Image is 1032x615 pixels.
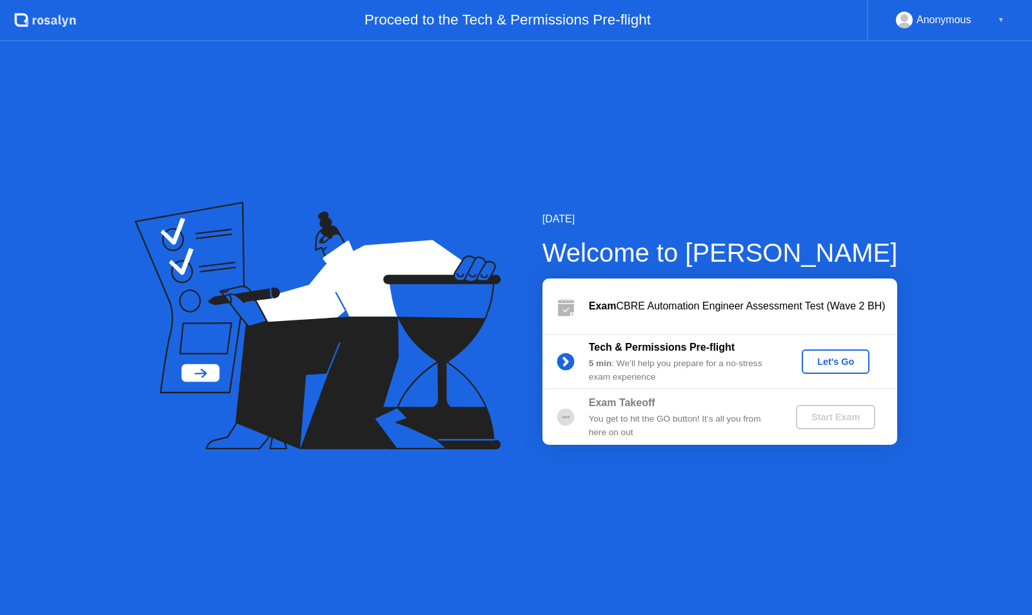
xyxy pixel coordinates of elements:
button: Let's Go [802,349,869,374]
b: 5 min [589,358,612,368]
button: Start Exam [796,405,875,429]
div: Welcome to [PERSON_NAME] [542,233,898,272]
div: Start Exam [801,412,870,422]
div: ▼ [998,12,1004,28]
b: Exam [589,300,617,311]
div: CBRE Automation Engineer Assessment Test (Wave 2 BH) [589,298,897,314]
b: Tech & Permissions Pre-flight [589,342,735,353]
div: You get to hit the GO button! It’s all you from here on out [589,413,775,439]
div: : We’ll help you prepare for a no-stress exam experience [589,357,775,384]
div: Anonymous [917,12,971,28]
div: Let's Go [807,356,864,367]
div: [DATE] [542,211,898,227]
b: Exam Takeoff [589,397,655,408]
